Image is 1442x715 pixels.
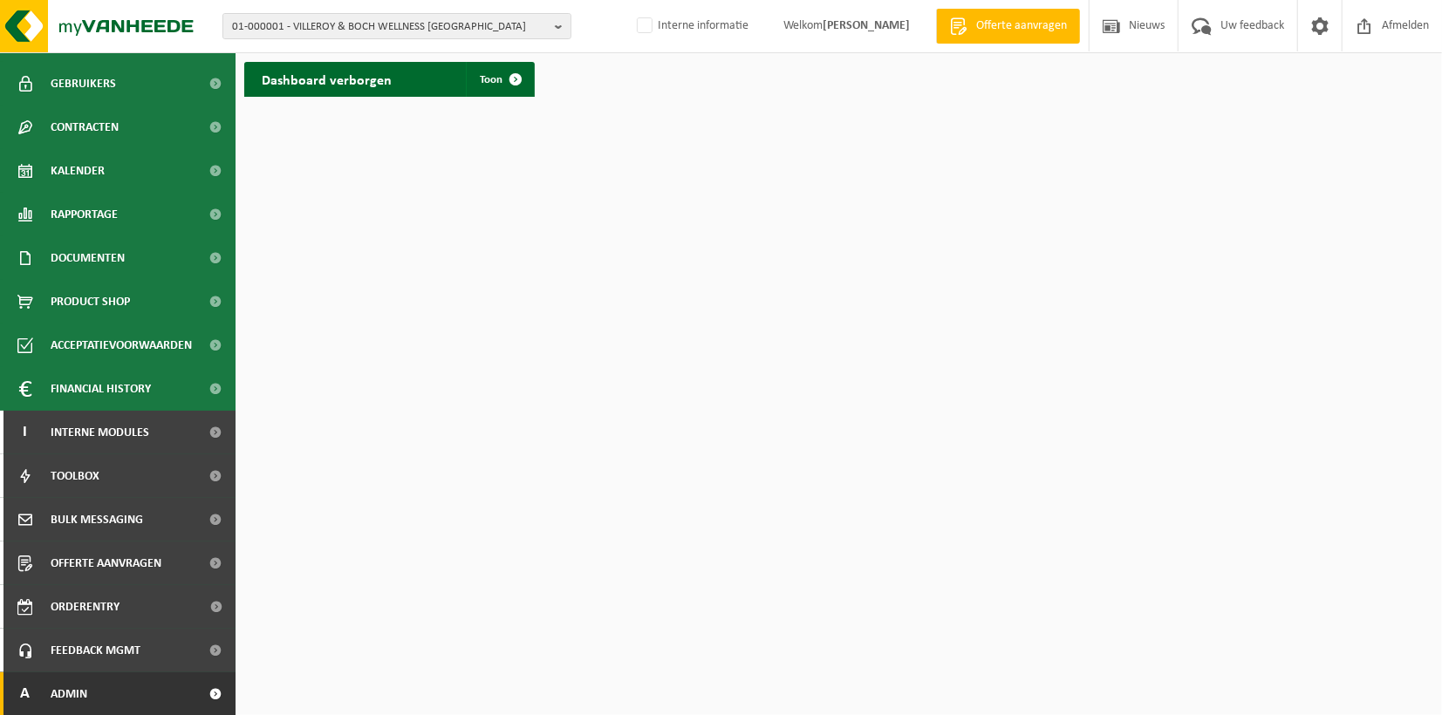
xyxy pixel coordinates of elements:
h2: Dashboard verborgen [244,62,409,96]
span: Contracten [51,106,119,149]
span: Product Shop [51,280,130,323]
span: 01-000001 - VILLEROY & BOCH WELLNESS [GEOGRAPHIC_DATA] [232,14,548,40]
span: Acceptatievoorwaarden [51,323,192,367]
span: Toolbox [51,454,99,498]
span: Kalender [51,149,105,193]
span: Feedback MGMT [51,629,140,672]
span: Rapportage [51,193,118,236]
span: Gebruikers [51,62,116,106]
span: Financial History [51,367,151,411]
span: Orderentry Goedkeuring [51,585,197,629]
span: Offerte aanvragen [51,541,161,585]
a: Toon [466,62,533,97]
span: Toon [480,74,502,85]
span: Interne modules [51,411,149,454]
span: I [17,411,33,454]
span: Offerte aanvragen [972,17,1071,35]
label: Interne informatie [633,13,748,39]
a: Offerte aanvragen [936,9,1080,44]
button: 01-000001 - VILLEROY & BOCH WELLNESS [GEOGRAPHIC_DATA] [222,13,571,39]
strong: [PERSON_NAME] [823,19,910,32]
span: Documenten [51,236,125,280]
span: Bulk Messaging [51,498,143,541]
